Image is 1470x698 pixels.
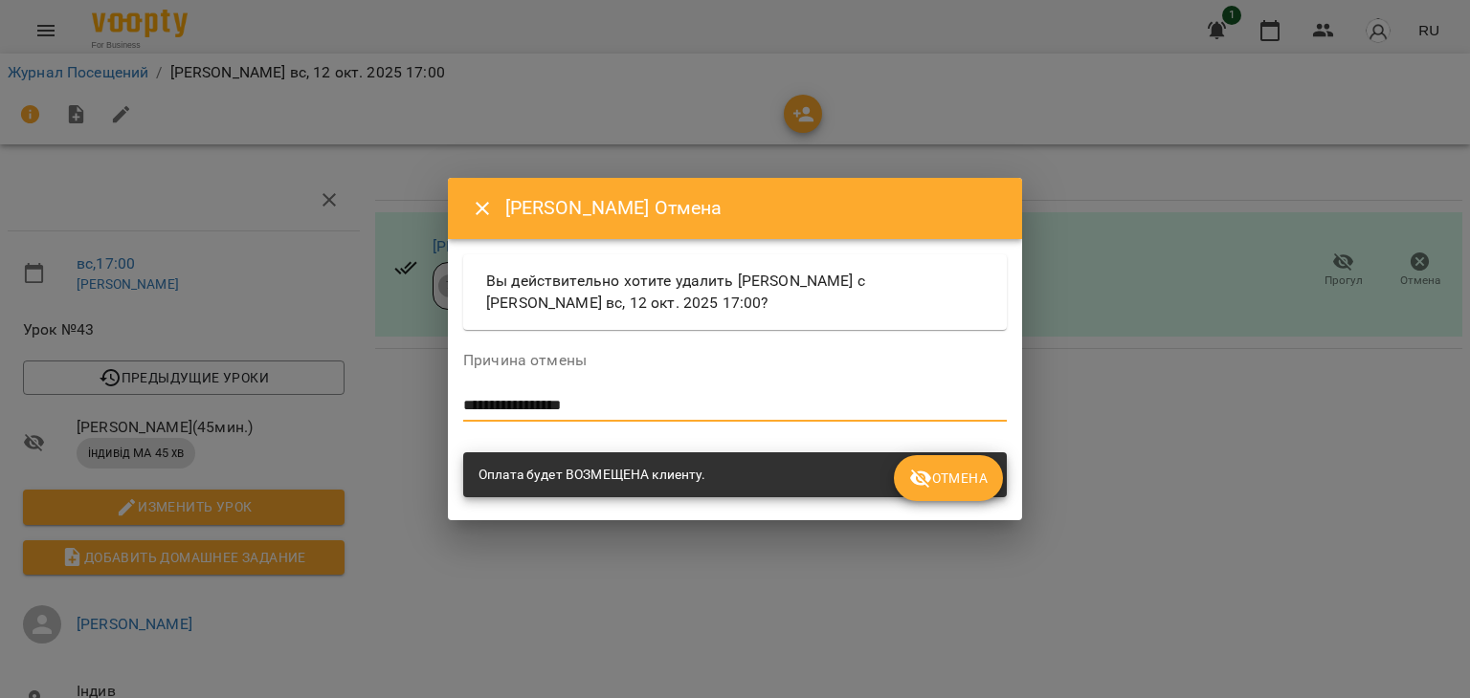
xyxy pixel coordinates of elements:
button: Отмена [894,455,1003,501]
label: Причина отмены [463,353,1007,368]
span: Отмена [909,467,988,490]
div: Вы действительно хотите удалить [PERSON_NAME] с [PERSON_NAME] вс, 12 окт. 2025 17:00? [463,254,1007,330]
h6: [PERSON_NAME] Отмена [505,193,999,223]
div: Оплата будет ВОЗМЕЩЕНА клиенту. [479,458,706,492]
button: Close [459,185,505,231]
